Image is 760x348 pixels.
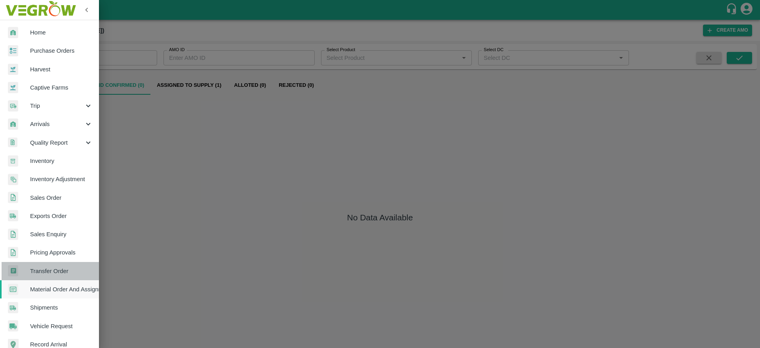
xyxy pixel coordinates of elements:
[8,155,18,167] img: whInventory
[8,210,18,222] img: shipments
[30,83,93,92] span: Captive Farms
[8,27,18,38] img: whArrival
[30,138,84,147] span: Quality Report
[30,28,93,37] span: Home
[30,65,93,74] span: Harvest
[30,157,93,165] span: Inventory
[8,229,18,240] img: sales
[8,119,18,130] img: whArrival
[30,193,93,202] span: Sales Order
[8,302,18,314] img: shipments
[8,192,18,203] img: sales
[30,46,93,55] span: Purchase Orders
[30,267,93,275] span: Transfer Order
[8,82,18,94] img: harvest
[8,284,18,295] img: centralMaterial
[8,247,18,258] img: sales
[30,175,93,184] span: Inventory Adjustment
[30,303,93,312] span: Shipments
[30,101,84,110] span: Trip
[30,322,93,331] span: Vehicle Request
[30,285,93,294] span: Material Order And Assignment
[30,212,93,220] span: Exports Order
[8,174,18,185] img: inventory
[8,265,18,277] img: whTransfer
[30,248,93,257] span: Pricing Approvals
[8,320,18,332] img: vehicle
[8,63,18,75] img: harvest
[8,100,18,112] img: delivery
[8,138,17,147] img: qualityReport
[30,230,93,239] span: Sales Enquiry
[30,120,84,128] span: Arrivals
[8,45,18,57] img: reciept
